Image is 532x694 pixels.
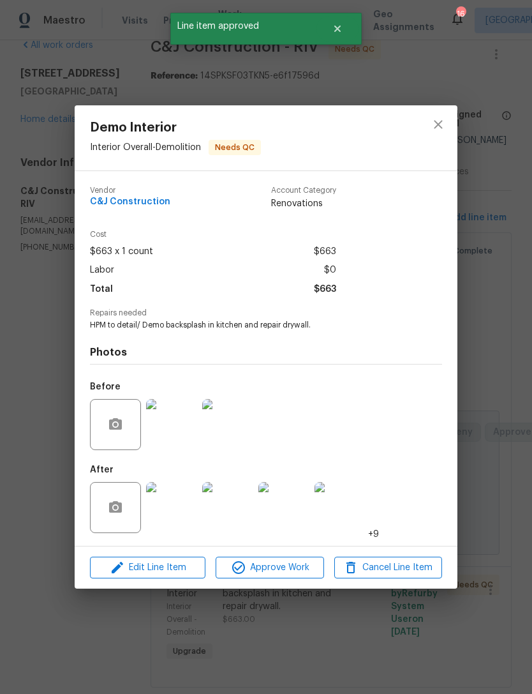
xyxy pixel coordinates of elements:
[324,261,336,280] span: $0
[90,261,114,280] span: Labor
[94,560,202,576] span: Edit Line Item
[314,280,336,299] span: $663
[334,557,442,579] button: Cancel Line Item
[456,8,465,20] div: 16
[314,243,336,261] span: $663
[90,320,407,331] span: HPM to detail/ Demo backsplash in kitchen and repair drywall.
[271,197,336,210] span: Renovations
[90,465,114,474] h5: After
[338,560,438,576] span: Cancel Line Item
[90,280,113,299] span: Total
[90,186,170,195] span: Vendor
[219,560,320,576] span: Approve Work
[90,382,121,391] h5: Before
[90,197,170,207] span: C&J Construction
[90,121,261,135] span: Demo Interior
[210,141,260,154] span: Needs QC
[170,13,316,40] span: Line item approved
[368,528,379,541] span: +9
[90,309,442,317] span: Repairs needed
[90,230,336,239] span: Cost
[216,557,323,579] button: Approve Work
[90,243,153,261] span: $663 x 1 count
[90,346,442,359] h4: Photos
[316,16,358,41] button: Close
[271,186,336,195] span: Account Category
[423,109,454,140] button: close
[90,557,205,579] button: Edit Line Item
[90,142,201,151] span: Interior Overall - Demolition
